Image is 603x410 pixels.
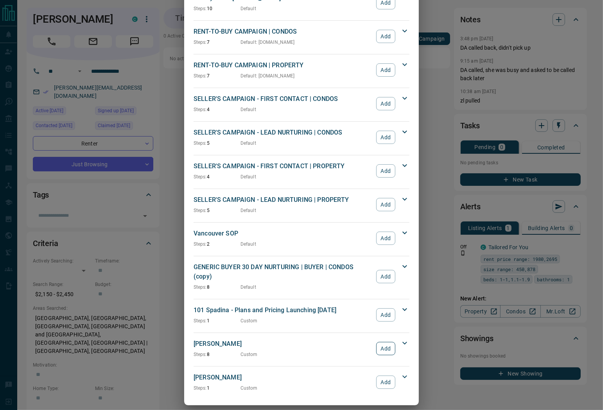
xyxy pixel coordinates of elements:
button: Add [376,232,395,245]
span: Steps: [194,107,207,112]
div: RENT-TO-BUY CAMPAIGN | PROPERTYSteps:7Default: [DOMAIN_NAME]Add [194,59,409,81]
span: Steps: [194,73,207,79]
p: 101 Spadina - Plans and Pricing Launching [DATE] [194,306,372,315]
p: 10 [194,5,240,12]
p: 8 [194,351,240,358]
p: 7 [194,39,240,46]
span: Steps: [194,385,207,391]
button: Add [376,131,395,144]
p: SELLER'S CAMPAIGN - LEAD NURTURING | PROPERTY [194,195,372,205]
p: 1 [194,317,240,324]
p: 4 [194,173,240,180]
p: Default [240,106,256,113]
p: [PERSON_NAME] [194,339,372,349]
span: Steps: [194,352,207,357]
p: Default [240,173,256,180]
p: Default [240,207,256,214]
span: Steps: [194,284,207,290]
p: Default [240,241,256,248]
div: SELLER'S CAMPAIGN - FIRST CONTACT | PROPERTYSteps:4DefaultAdd [194,160,409,182]
p: 1 [194,385,240,392]
p: 5 [194,140,240,147]
button: Add [376,270,395,283]
p: 8 [194,284,240,291]
p: Default : [DOMAIN_NAME] [240,72,295,79]
p: 7 [194,72,240,79]
p: Default [240,140,256,147]
p: Default [240,284,256,291]
div: GENERIC BUYER 30 DAY NURTURING | BUYER | CONDOS (copy)Steps:8DefaultAdd [194,261,409,292]
p: Default : [DOMAIN_NAME] [240,39,295,46]
button: Add [376,30,395,43]
span: Steps: [194,40,207,45]
p: SELLER'S CAMPAIGN - FIRST CONTACT | PROPERTY [194,162,372,171]
p: Default [240,5,256,12]
div: SELLER'S CAMPAIGN - LEAD NURTURING | CONDOSSteps:5DefaultAdd [194,126,409,148]
p: RENT-TO-BUY CAMPAIGN | CONDOS [194,27,372,36]
button: Add [376,164,395,178]
button: Add [376,63,395,77]
p: RENT-TO-BUY CAMPAIGN | PROPERTY [194,61,372,70]
button: Add [376,308,395,322]
p: Custom [240,385,258,392]
button: Add [376,198,395,211]
div: SELLER'S CAMPAIGN - FIRST CONTACT | CONDOSSteps:4DefaultAdd [194,93,409,115]
span: Steps: [194,6,207,11]
div: Vancouver SOPSteps:2DefaultAdd [194,227,409,249]
p: GENERIC BUYER 30 DAY NURTURING | BUYER | CONDOS (copy) [194,263,372,281]
div: 101 Spadina - Plans and Pricing Launching [DATE]Steps:1CustomAdd [194,304,409,326]
span: Steps: [194,174,207,180]
div: [PERSON_NAME]Steps:1CustomAdd [194,371,409,393]
button: Add [376,376,395,389]
div: RENT-TO-BUY CAMPAIGN | CONDOSSteps:7Default: [DOMAIN_NAME]Add [194,25,409,47]
div: SELLER'S CAMPAIGN - LEAD NURTURING | PROPERTYSteps:5DefaultAdd [194,194,409,216]
p: SELLER'S CAMPAIGN - LEAD NURTURING | CONDOS [194,128,372,137]
p: 4 [194,106,240,113]
p: Vancouver SOP [194,229,372,238]
p: Custom [240,317,258,324]
div: [PERSON_NAME]Steps:8CustomAdd [194,338,409,360]
span: Steps: [194,208,207,213]
p: 2 [194,241,240,248]
p: SELLER'S CAMPAIGN - FIRST CONTACT | CONDOS [194,94,372,104]
p: 5 [194,207,240,214]
p: Custom [240,351,258,358]
p: [PERSON_NAME] [194,373,372,382]
span: Steps: [194,318,207,324]
button: Add [376,342,395,355]
button: Add [376,97,395,110]
span: Steps: [194,241,207,247]
span: Steps: [194,140,207,146]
